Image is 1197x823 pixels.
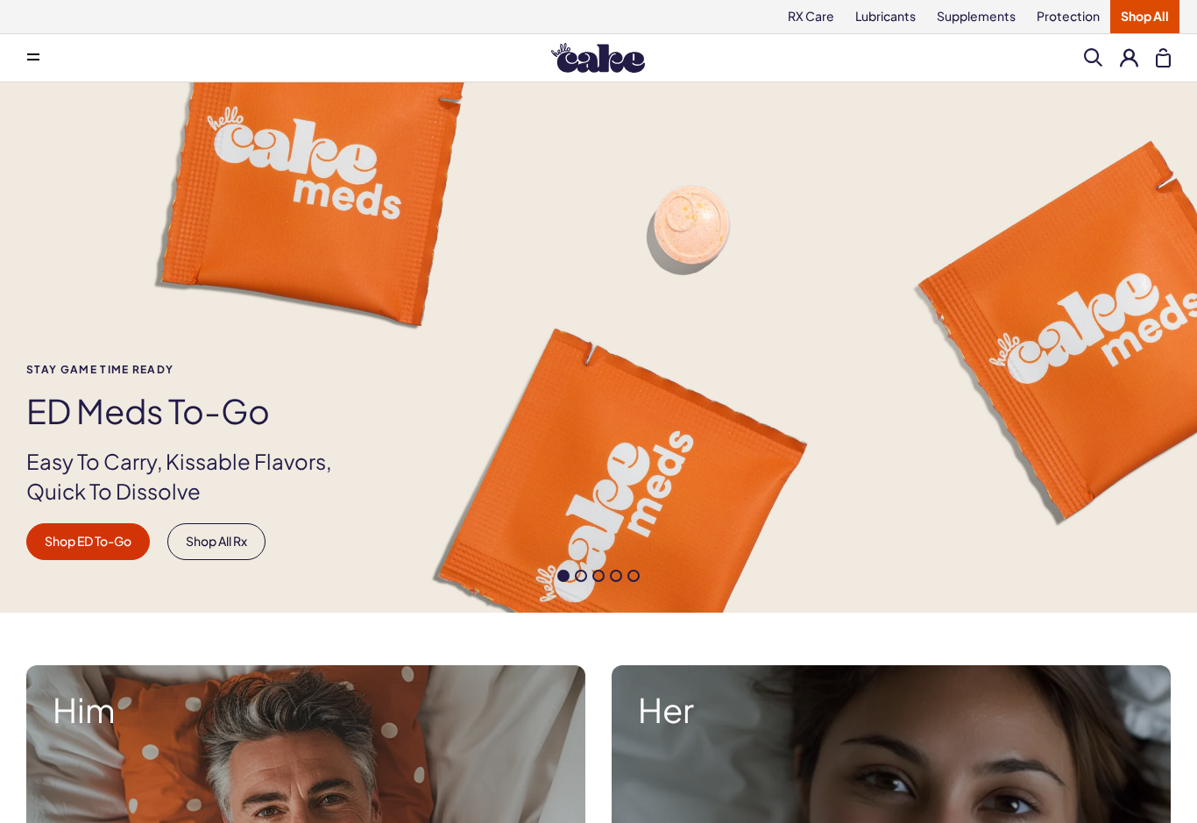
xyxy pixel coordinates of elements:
[26,364,361,375] span: Stay Game time ready
[26,447,361,506] p: Easy To Carry, Kissable Flavors, Quick To Dissolve
[551,43,645,73] img: Hello Cake
[26,393,361,429] h1: ED Meds to-go
[167,523,266,560] a: Shop All Rx
[26,523,150,560] a: Shop ED To-Go
[53,692,559,728] strong: Him
[638,692,1144,728] strong: Her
